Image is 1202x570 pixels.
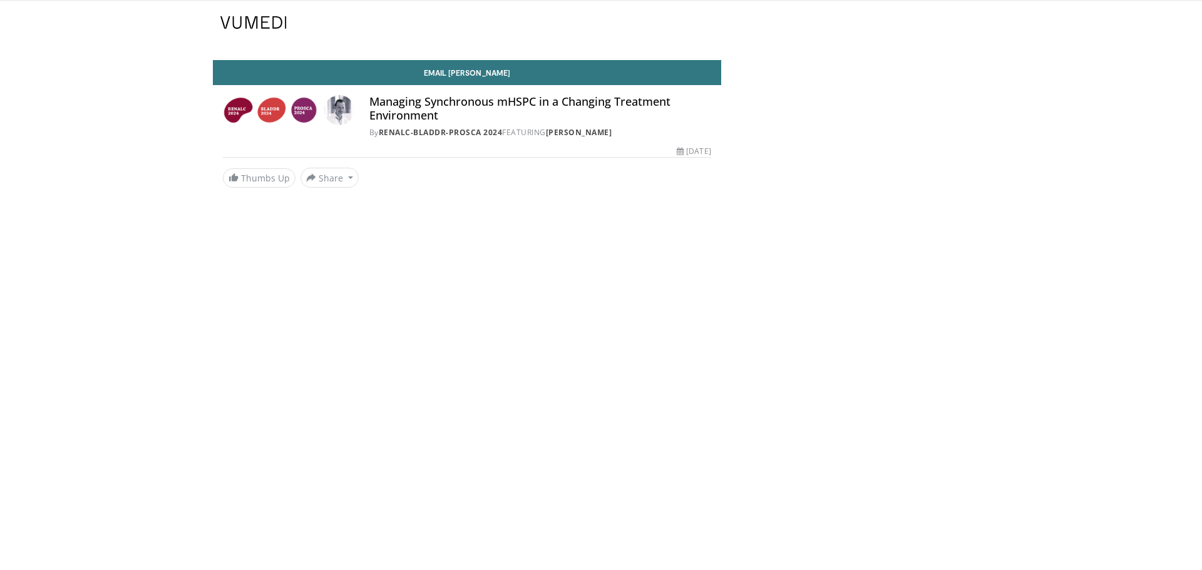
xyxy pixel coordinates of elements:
div: By FEATURING [369,127,711,138]
a: [PERSON_NAME] [546,127,612,138]
h4: Managing Synchronous mHSPC in a Changing Treatment Environment [369,95,711,122]
a: RENALC-BLADDR-PROSCA 2024 [379,127,503,138]
img: VuMedi Logo [220,16,287,29]
a: Email [PERSON_NAME] [213,60,721,85]
button: Share [300,168,359,188]
img: RENALC-BLADDR-PROSCA 2024 [223,95,319,125]
img: Avatar [324,95,354,125]
div: [DATE] [677,146,711,157]
a: Thumbs Up [223,168,295,188]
